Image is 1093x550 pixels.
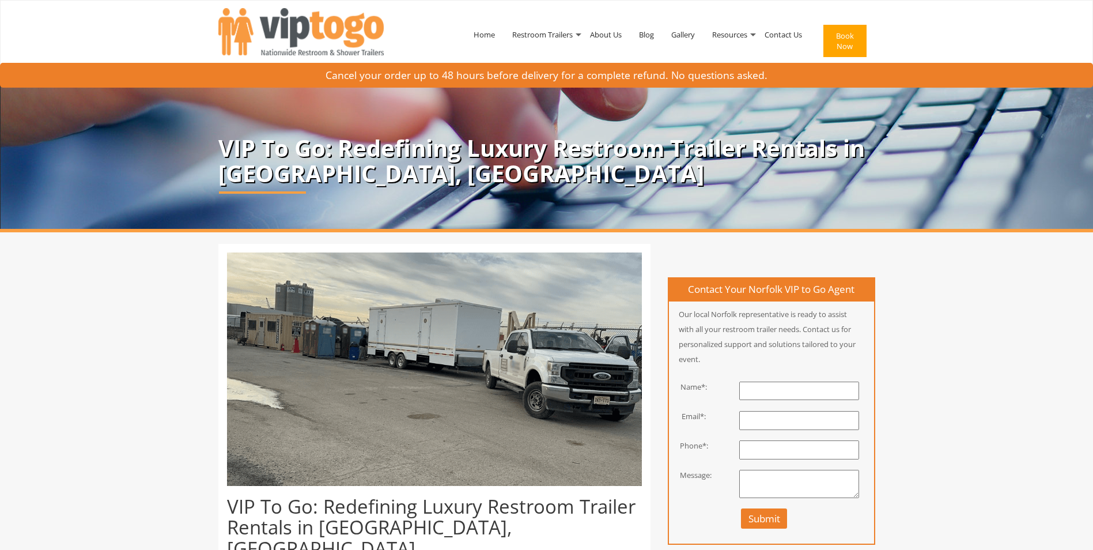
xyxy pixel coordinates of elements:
p: Our local Norfolk representative is ready to assist with all your restroom trailer needs. Contact... [669,307,874,367]
p: VIP To Go: Redefining Luxury Restroom Trailer Rentals in [GEOGRAPHIC_DATA], [GEOGRAPHIC_DATA] [218,135,875,186]
img: Luxury restroom trailer rental for Norfolk, Virginia event [227,253,642,486]
div: Name*: [660,382,716,393]
button: Submit [741,508,788,529]
div: Email*: [660,411,716,422]
a: About Us [581,5,630,65]
div: Phone*: [660,440,716,451]
div: Message: [660,470,716,481]
a: Gallery [663,5,704,65]
a: Blog [630,5,663,65]
h4: Contact Your Norfolk VIP to Go Agent [669,278,874,302]
a: Restroom Trailers [504,5,581,65]
a: Home [465,5,504,65]
a: Contact Us [756,5,811,65]
img: VIPTOGO [218,8,384,55]
a: Book Now [811,5,875,82]
button: Book Now [823,25,867,57]
a: Resources [704,5,756,65]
